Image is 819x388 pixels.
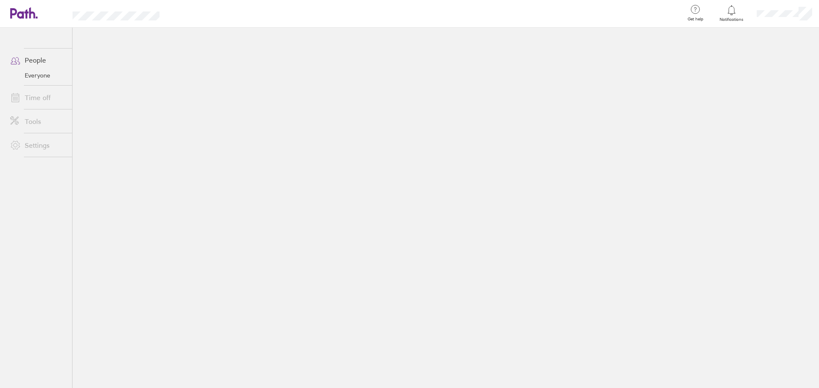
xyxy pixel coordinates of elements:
[3,137,72,154] a: Settings
[3,69,72,82] a: Everyone
[3,113,72,130] a: Tools
[718,17,746,22] span: Notifications
[718,4,746,22] a: Notifications
[682,17,709,22] span: Get help
[3,52,72,69] a: People
[3,89,72,106] a: Time off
